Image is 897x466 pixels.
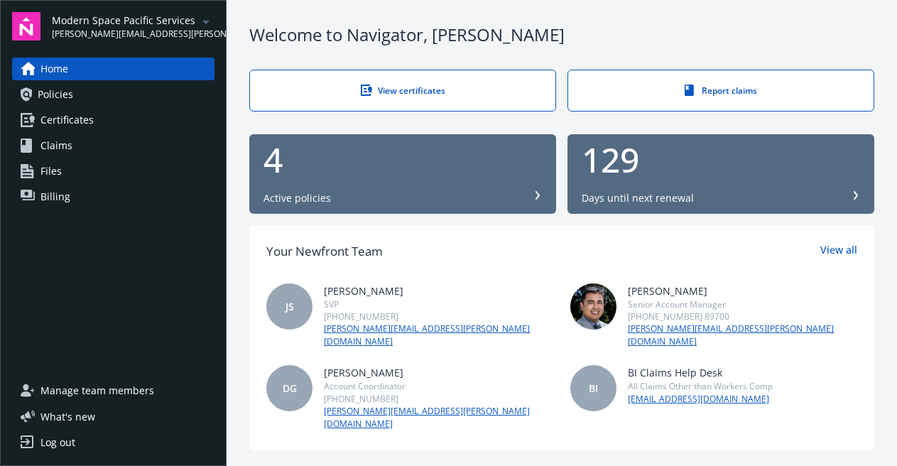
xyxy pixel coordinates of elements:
[12,83,214,106] a: Policies
[40,58,68,80] span: Home
[283,381,297,396] span: DG
[266,242,383,261] div: Your Newfront Team
[40,409,95,424] span: What ' s new
[52,12,214,40] button: Modern Space Pacific Services[PERSON_NAME][EMAIL_ADDRESS][PERSON_NAME][DOMAIN_NAME]arrowDropDown
[582,191,694,205] div: Days until next renewal
[324,380,553,392] div: Account Coordinator
[278,85,527,97] div: View certificates
[820,242,857,261] a: View all
[324,298,553,310] div: SVP
[12,12,40,40] img: navigator-logo.svg
[286,299,294,314] span: JS
[249,134,556,214] button: 4Active policies
[12,379,214,402] a: Manage team members
[52,13,197,28] span: Modern Space Pacific Services
[324,393,553,405] div: [PHONE_NUMBER]
[628,380,773,392] div: All Claims Other than Workers Comp
[12,58,214,80] a: Home
[52,28,197,40] span: [PERSON_NAME][EMAIL_ADDRESS][PERSON_NAME][DOMAIN_NAME]
[12,109,214,131] a: Certificates
[570,283,616,330] img: photo
[40,109,94,131] span: Certificates
[628,310,857,323] div: [PHONE_NUMBER] 89700
[12,409,118,424] button: What's new
[628,298,857,310] div: Senior Account Manager
[12,185,214,208] a: Billing
[40,431,75,454] div: Log out
[12,134,214,157] a: Claims
[263,143,542,177] div: 4
[40,160,62,183] span: Files
[40,185,70,208] span: Billing
[567,134,874,214] button: 129Days until next renewal
[582,143,860,177] div: 129
[324,365,553,380] div: [PERSON_NAME]
[40,134,72,157] span: Claims
[197,13,214,30] a: arrowDropDown
[249,23,874,47] div: Welcome to Navigator , [PERSON_NAME]
[38,83,73,106] span: Policies
[567,70,874,112] a: Report claims
[324,323,553,348] a: [PERSON_NAME][EMAIL_ADDRESS][PERSON_NAME][DOMAIN_NAME]
[628,365,773,380] div: BI Claims Help Desk
[324,310,553,323] div: [PHONE_NUMBER]
[12,160,214,183] a: Files
[589,381,598,396] span: BI
[249,70,556,112] a: View certificates
[628,393,773,406] a: [EMAIL_ADDRESS][DOMAIN_NAME]
[597,85,845,97] div: Report claims
[324,405,553,430] a: [PERSON_NAME][EMAIL_ADDRESS][PERSON_NAME][DOMAIN_NAME]
[40,379,154,402] span: Manage team members
[628,283,857,298] div: [PERSON_NAME]
[263,191,331,205] div: Active policies
[324,283,553,298] div: [PERSON_NAME]
[628,323,857,348] a: [PERSON_NAME][EMAIL_ADDRESS][PERSON_NAME][DOMAIN_NAME]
